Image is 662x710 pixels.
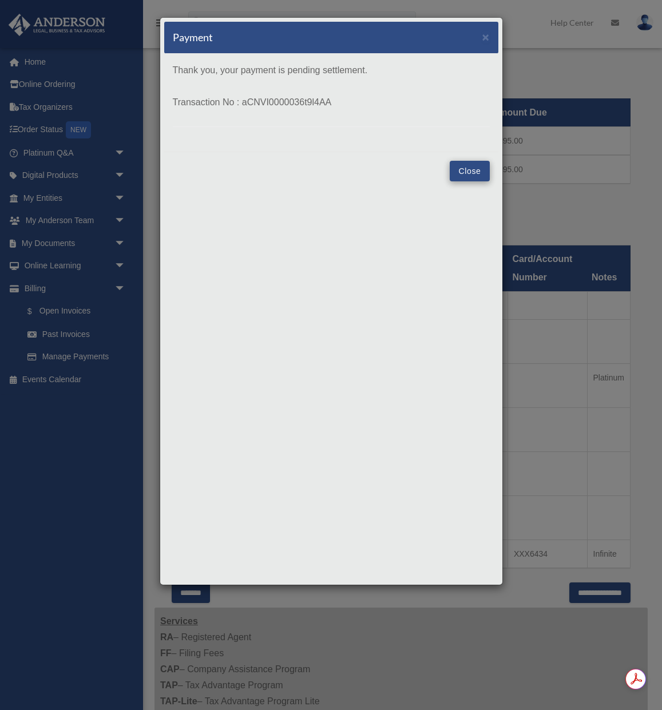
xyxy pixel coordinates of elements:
[173,94,490,110] p: Transaction No : aCNVI0000036t9l4AA
[482,30,490,43] span: ×
[482,31,490,43] button: Close
[173,62,490,78] p: Thank you, your payment is pending settlement.
[173,30,213,45] h5: Payment
[450,161,489,181] button: Close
